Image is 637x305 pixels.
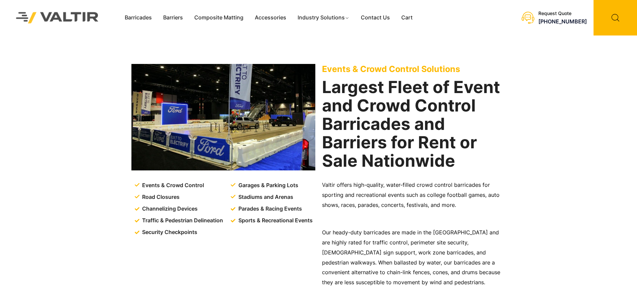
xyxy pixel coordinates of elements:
[237,216,313,226] span: Sports & Recreational Events
[119,13,157,23] a: Barricades
[157,13,189,23] a: Barriers
[140,192,180,202] span: Road Closures
[189,13,249,23] a: Composite Matting
[322,78,506,170] h2: Largest Fleet of Event and Crowd Control Barricades and Barriers for Rent or Sale Nationwide
[140,227,197,237] span: Security Checkpoints
[322,180,506,210] p: Valtir offers high-quality, water-filled crowd control barricades for sporting and recreational e...
[237,192,293,202] span: Stadiums and Arenas
[355,13,396,23] a: Contact Us
[538,18,587,25] a: [PHONE_NUMBER]
[237,180,298,190] span: Garages & Parking Lots
[140,204,198,214] span: Channelizing Devices
[7,3,107,32] img: Valtir Rentals
[322,228,506,288] p: Our heady-duty barricades are made in the [GEOGRAPHIC_DATA] and are highly rated for traffic cont...
[322,64,506,74] p: Events & Crowd Control Solutions
[538,11,587,16] div: Request Quote
[292,13,355,23] a: Industry Solutions
[396,13,418,23] a: Cart
[249,13,292,23] a: Accessories
[237,204,302,214] span: Parades & Racing Events
[140,216,223,226] span: Traffic & Pedestrian Delineation
[140,180,204,190] span: Events & Crowd Control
